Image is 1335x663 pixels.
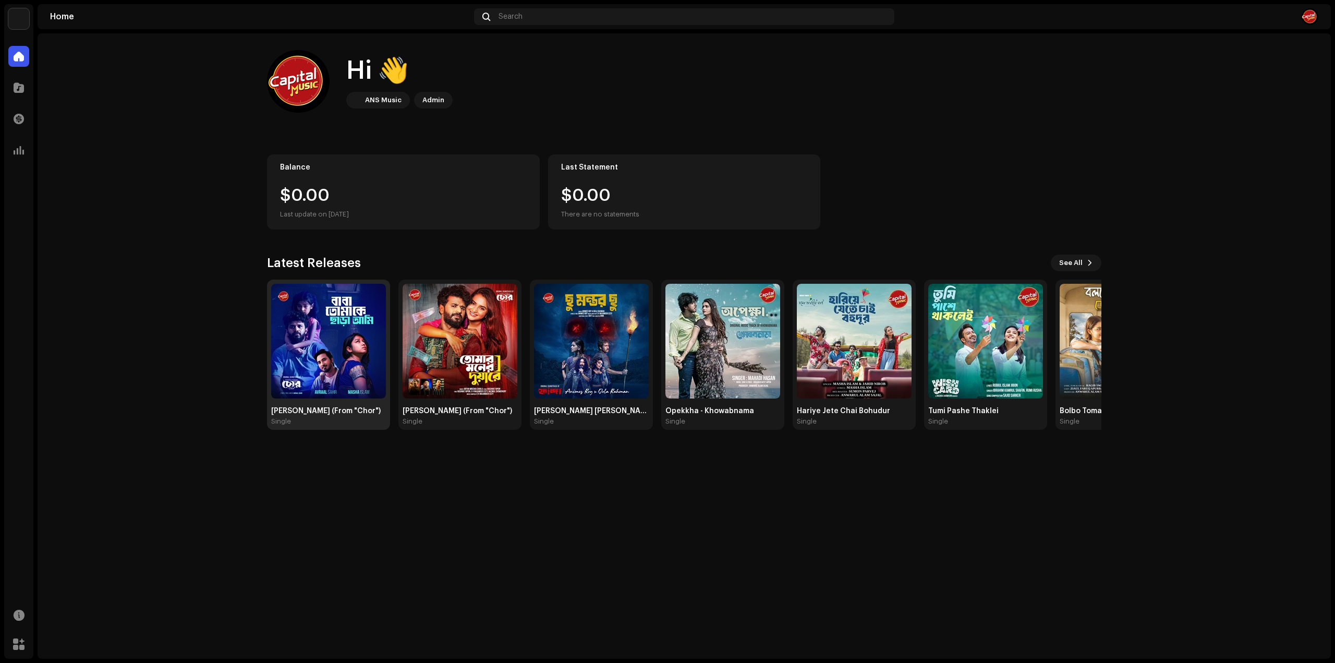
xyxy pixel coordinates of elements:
[50,13,470,21] div: Home
[271,284,386,399] img: 9236e010-f4ae-40ee-bc9d-65ac8f7f400d
[665,407,780,415] div: Opekkha - Khowabnama
[561,208,639,221] div: There are no statements
[561,163,808,172] div: Last Statement
[928,284,1043,399] img: ddaee107-f55f-49bf-a9ad-d3db5a5e1b58
[534,407,649,415] div: [PERSON_NAME] [PERSON_NAME] (From "Fanda")
[797,417,817,426] div: Single
[1302,8,1318,25] img: df4e1cae-1f01-4b97-b5af-140cd919e1f1
[346,54,453,88] div: Hi 👋
[534,417,554,426] div: Single
[548,154,821,230] re-o-card-value: Last Statement
[1060,407,1174,415] div: Bolbo Tomay
[665,417,685,426] div: Single
[271,417,291,426] div: Single
[403,417,422,426] div: Single
[365,94,402,106] div: ANS Music
[280,163,527,172] div: Balance
[422,94,444,106] div: Admin
[665,284,780,399] img: 62421bb0-326b-490a-b6b2-011706b5f5f3
[928,417,948,426] div: Single
[1060,284,1174,399] img: c20c8f28-5b6a-4e44-8ea0-99b94e1fd120
[1060,417,1079,426] div: Single
[928,407,1043,415] div: Tumi Pashe Thaklei
[1059,252,1083,273] span: See All
[403,284,517,399] img: 21c19570-6c60-4154-b31f-0e35e27598ba
[348,94,361,106] img: bb356b9b-6e90-403f-adc8-c282c7c2e227
[499,13,523,21] span: Search
[797,407,912,415] div: Hariye Jete Chai Bohudur
[403,407,517,415] div: [PERSON_NAME] (From "Chor")
[267,255,361,271] h3: Latest Releases
[1051,255,1101,271] button: See All
[280,208,527,221] div: Last update on [DATE]
[534,284,649,399] img: 74a50db9-5188-4015-b426-3084b2bed3b3
[8,8,29,29] img: bb356b9b-6e90-403f-adc8-c282c7c2e227
[797,284,912,399] img: 740b7fd4-36af-41e6-a678-f2472849a20d
[271,407,386,415] div: [PERSON_NAME] (From "Chor")
[267,50,330,113] img: df4e1cae-1f01-4b97-b5af-140cd919e1f1
[267,154,540,230] re-o-card-value: Balance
